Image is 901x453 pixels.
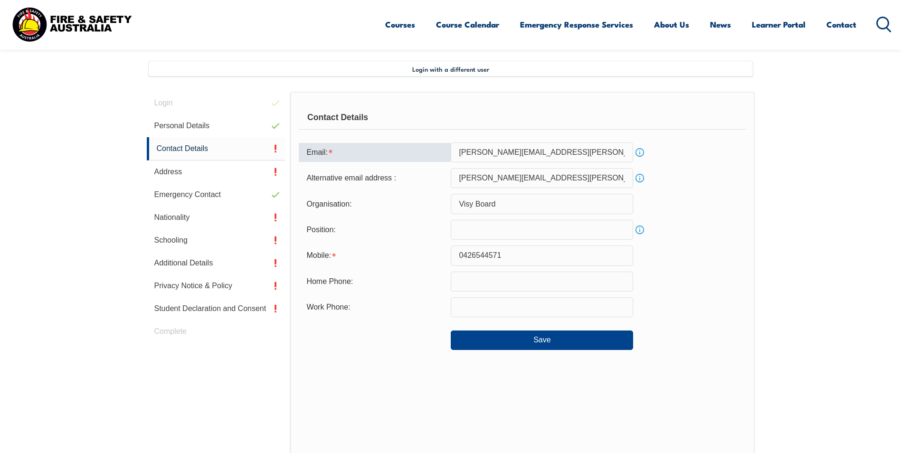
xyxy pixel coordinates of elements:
[826,12,856,37] a: Contact
[299,298,451,316] div: Work Phone:
[299,221,451,239] div: Position:
[633,146,646,159] a: Info
[299,273,451,291] div: Home Phone:
[451,297,633,317] input: Phone numbers must be numeric, 10 characters and contain no spaces.
[299,195,451,213] div: Organisation:
[299,106,746,130] div: Contact Details
[633,171,646,185] a: Info
[147,252,285,274] a: Additional Details
[451,245,633,265] input: Mobile numbers must be numeric, 10 characters and contain no spaces.
[710,12,731,37] a: News
[451,272,633,292] input: Phone numbers must be numeric, 10 characters and contain no spaces.
[385,12,415,37] a: Courses
[520,12,633,37] a: Emergency Response Services
[412,65,489,73] span: Login with a different user
[147,114,285,137] a: Personal Details
[299,143,451,162] div: Email is required.
[654,12,689,37] a: About Us
[147,183,285,206] a: Emergency Contact
[752,12,806,37] a: Learner Portal
[147,229,285,252] a: Schooling
[147,274,285,297] a: Privacy Notice & Policy
[299,169,451,187] div: Alternative email address :
[633,223,646,236] a: Info
[147,137,285,160] a: Contact Details
[299,246,451,264] div: Mobile is required.
[147,206,285,229] a: Nationality
[147,160,285,183] a: Address
[147,297,285,320] a: Student Declaration and Consent
[436,12,499,37] a: Course Calendar
[451,330,633,349] button: Save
